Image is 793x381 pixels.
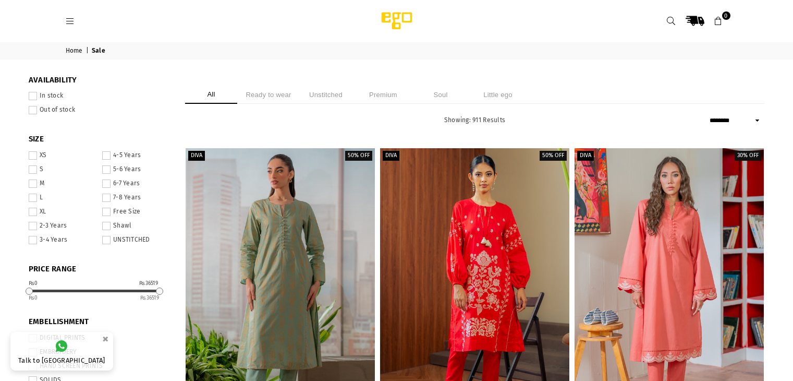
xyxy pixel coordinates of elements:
[29,151,96,160] label: XS
[66,47,84,55] a: Home
[188,151,205,161] label: Diva
[29,222,96,230] label: 2-3 Years
[29,264,169,275] span: PRICE RANGE
[29,165,96,174] label: S
[29,180,96,188] label: M
[102,236,169,244] label: UNSTITCHED
[58,42,736,59] nav: breadcrumbs
[662,11,681,30] a: Search
[383,151,399,161] label: Diva
[242,86,295,104] li: Ready to wear
[29,92,169,100] label: In stock
[139,281,158,286] div: ₨36519
[102,194,169,202] label: 7-8 Years
[102,180,169,188] label: 6-7 Years
[357,86,409,104] li: Premium
[414,86,467,104] li: Soul
[300,86,352,104] li: Unstitched
[29,106,169,114] label: Out of stock
[577,151,594,161] label: Diva
[444,116,505,124] span: Showing: 911 Results
[722,11,730,20] span: 0
[102,222,169,230] label: Shawl
[29,295,38,301] ins: 0
[102,151,169,160] label: 4-5 Years
[29,281,38,286] div: ₨0
[61,17,80,25] a: Menu
[99,330,112,348] button: ×
[92,47,107,55] span: Sale
[29,317,169,327] span: EMBELLISHMENT
[29,236,96,244] label: 3-4 Years
[29,75,169,86] span: Availability
[540,151,567,161] label: 50% off
[102,208,169,216] label: Free Size
[185,86,237,104] li: All
[472,86,524,104] li: Little ego
[10,332,113,371] a: Talk to [GEOGRAPHIC_DATA]
[29,134,169,145] span: SIZE
[102,165,169,174] label: 5-6 Years
[352,10,441,31] img: Ego
[709,11,728,30] a: 0
[86,47,90,55] span: |
[29,194,96,202] label: L
[29,208,96,216] label: XL
[345,151,372,161] label: 50% off
[735,151,761,161] label: 30% off
[140,295,159,301] ins: 36519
